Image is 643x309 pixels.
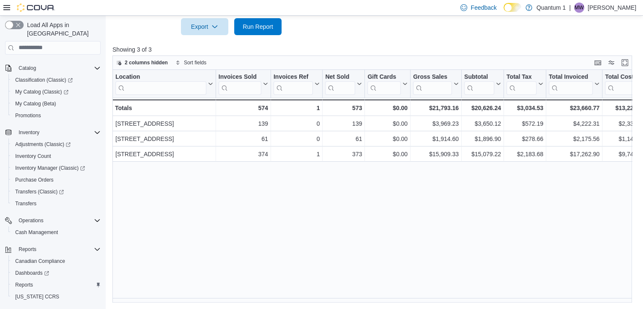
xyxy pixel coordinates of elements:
[15,229,58,236] span: Cash Management
[12,151,55,161] a: Inventory Count
[125,59,168,66] span: 2 columns hidden
[506,149,543,159] div: $2,183.68
[549,149,599,159] div: $17,262.90
[219,73,261,94] div: Invoices Sold
[15,215,47,226] button: Operations
[15,188,64,195] span: Transfers (Classic)
[115,134,213,144] div: [STREET_ADDRESS]
[186,18,223,35] span: Export
[413,73,459,94] button: Gross Sales
[593,58,603,68] button: Keyboard shortcuts
[8,110,104,121] button: Promotions
[367,73,401,94] div: Gift Card Sales
[115,149,213,159] div: [STREET_ADDRESS]
[274,73,313,81] div: Invoices Ref
[606,58,616,68] button: Display options
[15,153,51,160] span: Inventory Count
[413,73,452,94] div: Gross Sales
[12,268,52,278] a: Dashboards
[8,138,104,150] a: Adjustments (Classic)
[12,175,101,185] span: Purchase Orders
[367,73,408,94] button: Gift Cards
[219,73,261,81] div: Invoices Sold
[506,103,543,113] div: $3,034.53
[464,119,501,129] div: $3,650.12
[219,134,268,144] div: 61
[464,73,494,94] div: Subtotal
[8,255,104,267] button: Canadian Compliance
[2,243,104,255] button: Reports
[172,58,210,68] button: Sort fields
[12,256,101,266] span: Canadian Compliance
[8,198,104,210] button: Transfers
[274,119,320,129] div: 0
[15,177,54,183] span: Purchase Orders
[15,88,68,95] span: My Catalog (Classic)
[12,187,67,197] a: Transfers (Classic)
[413,73,452,81] div: Gross Sales
[24,21,101,38] span: Load All Apps in [GEOGRAPHIC_DATA]
[325,119,362,129] div: 139
[12,227,61,237] a: Cash Management
[15,244,101,254] span: Reports
[8,74,104,86] a: Classification (Classic)
[12,75,101,85] span: Classification (Classic)
[549,73,599,94] button: Total Invoiced
[413,103,459,113] div: $21,793.16
[12,199,40,209] a: Transfers
[588,3,636,13] p: [PERSON_NAME]
[8,162,104,174] a: Inventory Manager (Classic)
[12,256,68,266] a: Canadian Compliance
[219,103,268,113] div: 574
[12,163,101,173] span: Inventory Manager (Classic)
[605,73,638,94] div: Total Cost
[12,163,88,173] a: Inventory Manager (Classic)
[19,246,36,253] span: Reports
[549,73,593,81] div: Total Invoiced
[12,139,74,149] a: Adjustments (Classic)
[115,73,213,94] button: Location
[274,73,320,94] button: Invoices Ref
[549,119,599,129] div: $4,222.31
[8,150,104,162] button: Inventory Count
[12,75,76,85] a: Classification (Classic)
[325,73,355,81] div: Net Sold
[12,280,101,290] span: Reports
[12,99,101,109] span: My Catalog (Beta)
[15,127,43,138] button: Inventory
[12,99,60,109] a: My Catalog (Beta)
[549,103,599,113] div: $23,660.77
[574,3,584,13] div: Michael Wuest
[274,103,320,113] div: 1
[15,165,85,171] span: Inventory Manager (Classic)
[19,129,39,136] span: Inventory
[15,258,65,265] span: Canadian Compliance
[325,149,362,159] div: 373
[15,270,49,276] span: Dashboards
[8,279,104,291] button: Reports
[219,73,268,94] button: Invoices Sold
[15,63,39,73] button: Catalog
[536,3,566,13] p: Quantum 1
[325,73,362,94] button: Net Sold
[12,87,101,97] span: My Catalog (Classic)
[8,98,104,110] button: My Catalog (Beta)
[184,59,206,66] span: Sort fields
[181,18,228,35] button: Export
[2,127,104,138] button: Inventory
[569,3,571,13] p: |
[243,22,273,31] span: Run Report
[8,267,104,279] a: Dashboards
[549,134,599,144] div: $2,175.56
[506,119,543,129] div: $572.19
[219,119,268,129] div: 139
[506,73,536,94] div: Total Tax
[17,3,55,12] img: Cova
[12,139,101,149] span: Adjustments (Classic)
[19,217,44,224] span: Operations
[2,215,104,226] button: Operations
[464,149,501,159] div: $15,079.22
[325,134,362,144] div: 61
[413,119,459,129] div: $3,969.23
